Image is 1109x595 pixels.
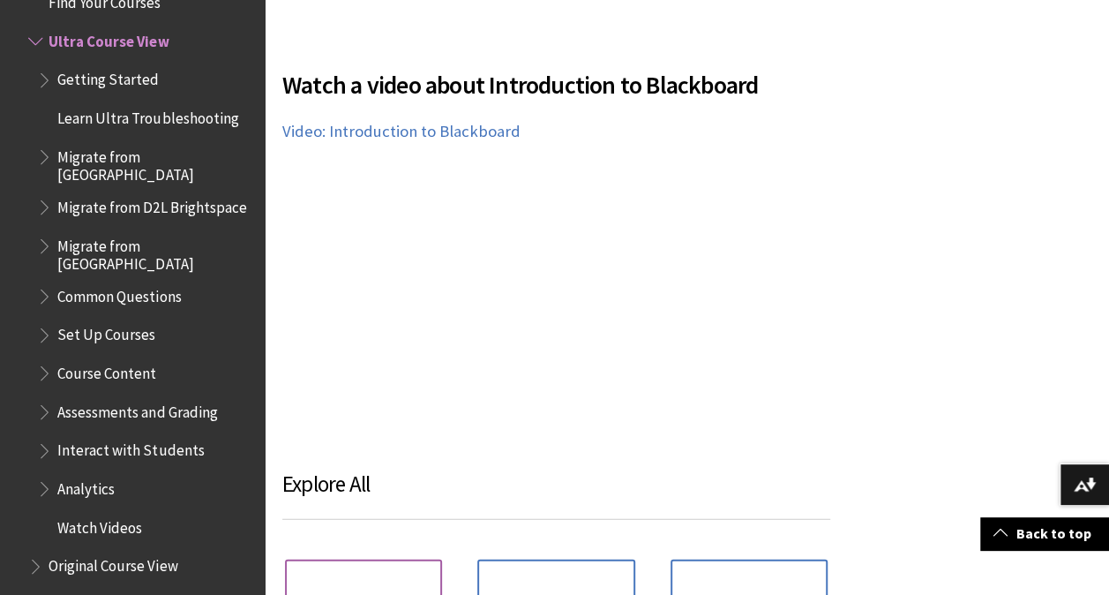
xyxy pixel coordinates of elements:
span: Learn Ultra Troubleshooting [57,103,238,127]
span: Migrate from D2L Brightspace [57,192,246,216]
span: Original Course View [49,552,177,576]
span: Getting Started [57,65,159,89]
a: Video: Introduction to Blackboard [282,120,521,141]
span: Course Content [57,358,156,382]
span: Interact with Students [57,436,204,460]
span: Migrate from [GEOGRAPHIC_DATA] [57,142,252,184]
h3: Explore All [282,467,830,519]
span: Set Up Courses [57,320,155,344]
iframe: To enrich screen reader interactions, please activate Accessibility in Grammarly extension settings [282,159,830,467]
span: Analytics [57,474,115,498]
span: Watch a video about Introduction to Blackboard [282,65,830,102]
a: Back to top [980,517,1109,550]
span: Assessments and Grading [57,397,217,421]
span: Common Questions [57,282,181,305]
span: Migrate from [GEOGRAPHIC_DATA] [57,231,252,273]
span: Watch Videos [57,513,142,537]
span: Ultra Course View [49,26,169,50]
